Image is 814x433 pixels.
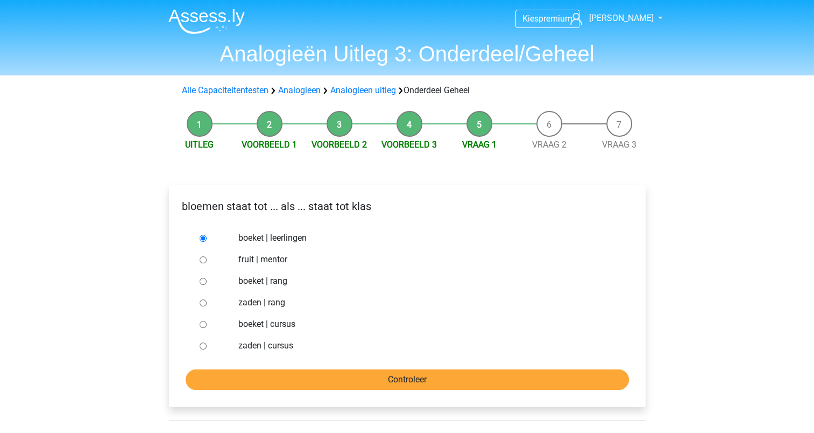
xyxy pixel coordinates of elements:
[168,9,245,34] img: Assessly
[238,296,611,309] label: zaden | rang
[532,139,567,150] a: Vraag 2
[462,139,497,150] a: Vraag 1
[242,139,297,150] a: Voorbeeld 1
[312,139,367,150] a: Voorbeeld 2
[185,139,214,150] a: Uitleg
[238,318,611,331] label: boeket | cursus
[516,11,579,26] a: Kiespremium
[186,369,629,390] input: Controleer
[238,275,611,288] label: boeket | rang
[238,253,611,266] label: fruit | mentor
[539,13,572,24] span: premium
[178,198,637,214] p: bloemen staat tot ... als ... staat tot klas
[238,339,611,352] label: zaden | cursus
[178,84,637,97] div: Onderdeel Geheel
[566,12,654,25] a: [PERSON_NAME]
[522,13,539,24] span: Kies
[602,139,636,150] a: Vraag 3
[238,232,611,245] label: boeket | leerlingen
[160,41,655,67] h1: Analogieën Uitleg 3: Onderdeel/Geheel
[589,13,653,23] span: [PERSON_NAME]
[278,85,321,95] a: Analogieen
[381,139,437,150] a: Voorbeeld 3
[330,85,396,95] a: Analogieen uitleg
[182,85,268,95] a: Alle Capaciteitentesten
